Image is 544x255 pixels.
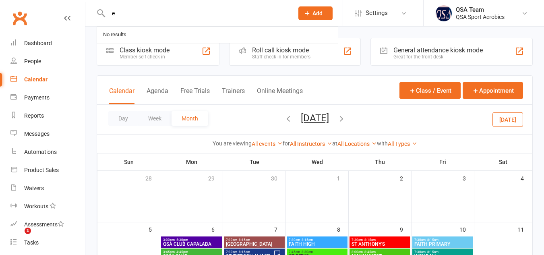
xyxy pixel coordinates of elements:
[138,111,172,126] button: Week
[147,87,168,104] button: Agenda
[456,6,505,13] div: QSA Team
[10,197,85,216] a: Workouts
[300,250,313,254] span: - 8:30am
[24,76,48,83] div: Calendar
[163,238,220,242] span: 3:00pm
[10,34,85,52] a: Dashboard
[459,222,474,236] div: 10
[414,250,472,254] span: 7:30am
[290,141,332,147] a: All Instructors
[286,153,349,170] th: Wed
[288,238,346,242] span: 7:30am
[25,228,31,234] span: 1
[351,242,409,247] span: ST ANTHONY'S
[24,203,48,209] div: Workouts
[301,112,329,124] button: [DATE]
[208,171,223,185] div: 29
[257,87,303,104] button: Online Meetings
[24,167,59,173] div: Product Sales
[24,131,50,137] div: Messages
[274,222,285,236] div: 7
[10,107,85,125] a: Reports
[414,238,472,242] span: 7:30am
[474,153,532,170] th: Sat
[24,239,39,246] div: Tasks
[463,171,474,185] div: 3
[300,238,313,242] span: - 8:15am
[10,216,85,234] a: Assessments
[517,222,532,236] div: 11
[288,250,346,254] span: 7:45am
[175,250,188,254] span: - 4:45pm
[436,5,452,21] img: thumb_image1645967867.png
[10,89,85,107] a: Payments
[414,242,472,247] span: FAITH PRIMARY
[456,13,505,21] div: QSA Sport Aerobics
[24,94,50,101] div: Payments
[160,153,223,170] th: Mon
[120,54,170,60] div: Member self check-in
[225,250,273,254] span: 7:30am
[388,141,417,147] a: All Types
[24,149,57,155] div: Automations
[222,87,245,104] button: Trainers
[363,238,376,242] span: - 8:15am
[24,221,64,228] div: Assessments
[349,153,412,170] th: Thu
[24,40,52,46] div: Dashboard
[393,46,483,54] div: General attendance kiosk mode
[271,171,285,185] div: 30
[463,82,523,99] button: Appointment
[312,10,323,17] span: Add
[163,250,220,254] span: 3:45pm
[298,6,333,20] button: Add
[108,111,138,126] button: Day
[24,112,44,119] div: Reports
[351,250,409,254] span: 8:00am
[109,87,134,104] button: Calendar
[337,171,348,185] div: 1
[332,140,337,147] strong: at
[10,52,85,70] a: People
[10,179,85,197] a: Waivers
[120,46,170,54] div: Class kiosk mode
[337,222,348,236] div: 8
[337,141,377,147] a: All Locations
[97,153,160,170] th: Sun
[400,222,411,236] div: 9
[10,70,85,89] a: Calendar
[163,242,220,247] span: QSA CLUB CAPALABA
[10,161,85,179] a: Product Sales
[412,153,474,170] th: Fri
[225,242,283,247] span: [GEOGRAPHIC_DATA]
[211,222,223,236] div: 6
[252,54,310,60] div: Staff check-in for members
[24,185,44,191] div: Waivers
[426,250,439,254] span: - 8:15am
[400,171,411,185] div: 2
[237,238,250,242] span: - 8:15am
[351,238,409,242] span: 7:30am
[366,4,388,22] span: Settings
[101,29,129,41] div: No results
[492,112,523,126] button: [DATE]
[288,242,346,247] span: FAITH HIGH
[10,125,85,143] a: Messages
[149,222,160,236] div: 5
[399,82,461,99] button: Class / Event
[426,238,439,242] span: - 8:15am
[8,228,27,247] iframe: Intercom live chat
[172,111,208,126] button: Month
[213,140,252,147] strong: You are viewing
[10,8,30,28] a: Clubworx
[180,87,210,104] button: Free Trials
[10,143,85,161] a: Automations
[252,141,283,147] a: All events
[393,54,483,60] div: Great for the front desk
[10,234,85,252] a: Tasks
[252,46,310,54] div: Roll call kiosk mode
[175,238,188,242] span: - 5:30pm
[363,250,376,254] span: - 8:45am
[24,58,41,64] div: People
[521,171,532,185] div: 4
